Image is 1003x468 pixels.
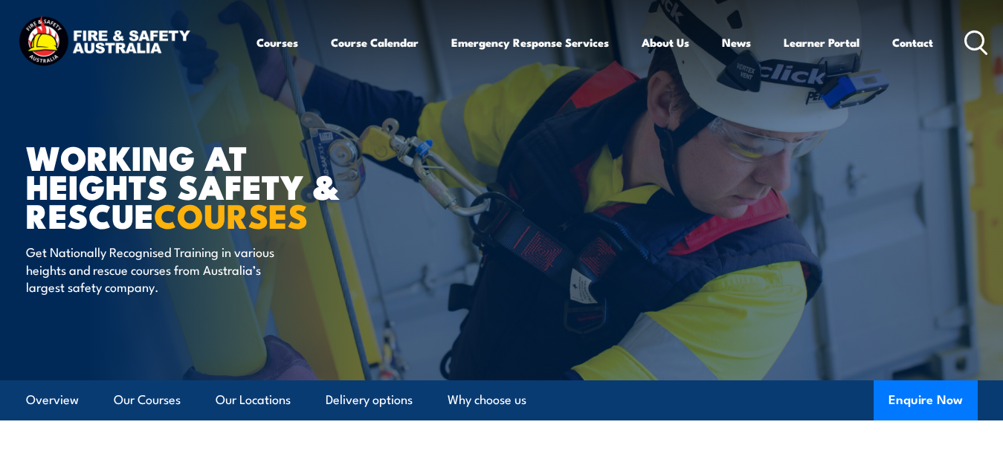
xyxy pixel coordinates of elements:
[114,380,181,420] a: Our Courses
[874,380,978,420] button: Enquire Now
[448,380,526,420] a: Why choose us
[892,25,933,60] a: Contact
[26,142,393,229] h1: WORKING AT HEIGHTS SAFETY & RESCUE
[451,25,609,60] a: Emergency Response Services
[26,243,297,295] p: Get Nationally Recognised Training in various heights and rescue courses from Australia’s largest...
[257,25,298,60] a: Courses
[784,25,860,60] a: Learner Portal
[154,189,308,240] strong: COURSES
[326,380,413,420] a: Delivery options
[216,380,291,420] a: Our Locations
[722,25,751,60] a: News
[642,25,689,60] a: About Us
[26,380,79,420] a: Overview
[331,25,419,60] a: Course Calendar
